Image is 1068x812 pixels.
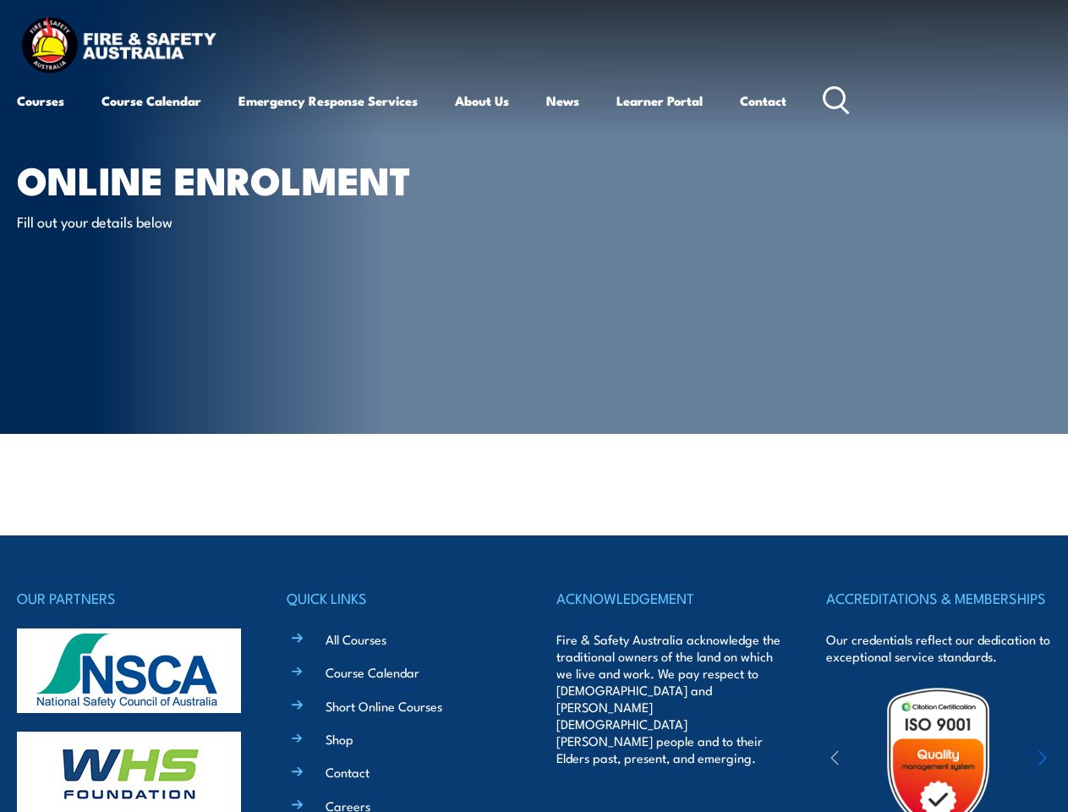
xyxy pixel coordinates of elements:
a: Emergency Response Services [238,80,418,121]
h4: OUR PARTNERS [17,586,242,610]
a: Short Online Courses [326,697,442,715]
h4: ACCREDITATIONS & MEMBERSHIPS [826,586,1051,610]
a: Shop [326,730,353,748]
h4: QUICK LINKS [287,586,512,610]
a: About Us [455,80,509,121]
a: Course Calendar [101,80,201,121]
a: News [546,80,579,121]
a: Courses [17,80,64,121]
a: Learner Portal [616,80,703,121]
img: nsca-logo-footer [17,628,241,713]
h1: Online Enrolment [17,162,435,195]
a: Contact [740,80,786,121]
p: Our credentials reflect our dedication to exceptional service standards. [826,631,1051,665]
p: Fire & Safety Australia acknowledge the traditional owners of the land on which we live and work.... [556,631,781,766]
a: All Courses [326,630,386,648]
a: Contact [326,763,370,781]
p: Fill out your details below [17,211,326,231]
h4: ACKNOWLEDGEMENT [556,586,781,610]
a: Course Calendar [326,663,419,681]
